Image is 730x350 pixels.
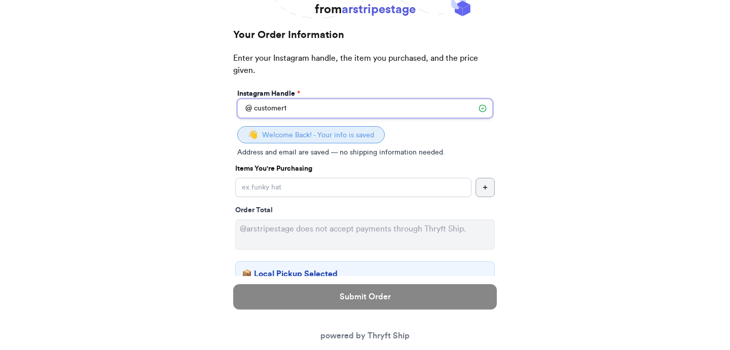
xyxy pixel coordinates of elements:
[262,132,374,139] span: Welcome Back! - Your info is saved
[248,131,258,139] span: 👋
[342,4,416,16] span: arstripestage
[233,52,497,87] p: Enter your Instagram handle, the item you purchased, and the price given.
[233,28,497,52] h2: Your Order Information
[237,99,252,118] div: @
[242,268,488,280] p: 📦 Local Pickup Selected
[237,89,300,99] label: Instagram Handle
[235,164,495,174] p: Items You're Purchasing
[320,332,410,340] a: powered by Thryft Ship
[237,147,493,158] p: Address and email are saved — no shipping information needed.
[235,205,495,215] div: Order Total
[235,178,471,197] input: ex.funky hat
[233,284,497,309] button: Submit Order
